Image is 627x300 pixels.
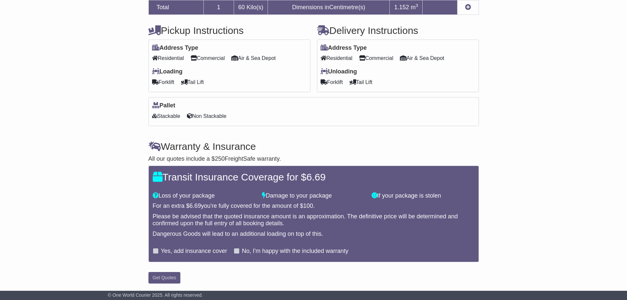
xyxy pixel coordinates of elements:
[153,231,475,238] div: Dangerous Goods will lead to an additional loading on top of this.
[187,111,226,121] span: Non Stackable
[231,53,276,63] span: Air & Sea Depot
[368,192,478,200] div: If your package is stolen
[411,4,418,11] span: m
[359,53,393,63] span: Commercial
[259,192,368,200] div: Damage to your package
[149,192,259,200] div: Loss of your package
[153,203,475,210] div: For an extra $ you're fully covered for the amount of $ .
[465,4,471,11] a: Add new item
[317,25,479,36] h4: Delivery Instructions
[215,155,225,162] span: 250
[152,102,175,109] label: Pallet
[306,172,326,182] span: 6.69
[416,3,418,8] sup: 3
[161,248,227,255] label: Yes, add insurance cover
[148,25,310,36] h4: Pickup Instructions
[152,111,180,121] span: Stackable
[152,44,198,52] label: Address Type
[153,213,475,227] div: Please be advised that the quoted insurance amount is an approximation. The definitive price will...
[148,155,479,163] div: All our quotes include a $ FreightSafe warranty.
[321,44,367,52] label: Address Type
[153,172,475,182] h4: Transit Insurance Coverage for $
[152,68,183,75] label: Loading
[148,141,479,152] h4: Warranty & Insurance
[152,77,174,87] span: Forklift
[394,4,409,11] span: 1.152
[303,203,313,209] span: 100
[400,53,444,63] span: Air & Sea Depot
[152,53,184,63] span: Residential
[242,248,349,255] label: No, I'm happy with the included warranty
[321,77,343,87] span: Forklift
[191,53,225,63] span: Commercial
[238,4,245,11] span: 60
[190,203,201,209] span: 6.69
[148,272,181,284] button: Get Quotes
[181,77,204,87] span: Tail Lift
[321,53,353,63] span: Residential
[108,292,203,298] span: © One World Courier 2025. All rights reserved.
[350,77,373,87] span: Tail Lift
[321,68,357,75] label: Unloading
